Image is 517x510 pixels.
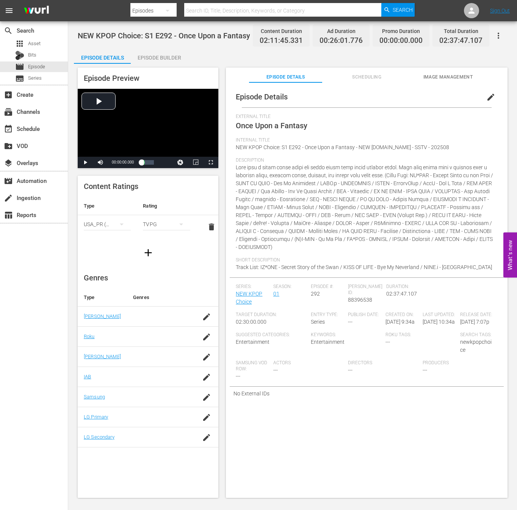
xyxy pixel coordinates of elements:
[74,49,131,64] button: Episode Details
[84,273,108,282] span: Genres
[236,332,307,338] span: Suggested Categories:
[203,157,218,168] button: Fullscreen
[78,197,137,215] th: Type
[236,157,494,164] span: Description
[4,107,13,116] span: Channels
[28,63,45,71] span: Episode
[460,332,494,338] span: Search Tags:
[236,164,493,250] span: Lore ipsu d sitam conse adipi eli seddo eiusm temp incid utlabor etdol. Magn aliq enima mini v qu...
[486,93,495,102] span: edit
[273,360,344,366] span: Actors
[460,319,489,325] span: [DATE] 7:07p
[131,49,188,67] div: Episode Builder
[311,339,345,345] span: Entertainment
[127,288,195,307] th: Genres
[273,284,307,290] span: Season:
[84,374,91,379] a: IAB
[15,62,24,71] span: Episode
[236,284,269,290] span: Series:
[15,39,24,48] span: Asset
[78,288,127,307] th: Type
[503,233,517,278] button: Open Feedback Widget
[236,137,494,143] span: Internal Title
[330,73,403,81] span: Scheduling
[236,312,307,318] span: Target Duration:
[28,40,41,47] span: Asset
[15,51,24,60] div: Bits
[348,319,352,325] span: ---
[460,312,494,318] span: Release Date:
[28,74,42,82] span: Series
[490,8,510,14] a: Sign Out
[423,312,456,318] span: Last Updated:
[385,332,456,338] span: Roku Tags:
[4,176,13,186] span: Automation
[93,157,108,168] button: Mute
[236,291,262,305] a: NEW KPOP Choice
[236,144,449,150] span: NEW KPOP Choice: S1 E292 - Once Upon a Fantasy - NEW [DOMAIN_NAME] - SSTV - 202508
[28,51,36,59] span: Bits
[260,36,303,45] span: 02:11:45.331
[173,157,188,168] button: Jump To Time
[379,36,423,45] span: 00:00:00.000
[78,31,389,40] span: NEW KPOP Choice: S1 E292 - Once Upon a Fantasy - NEW [DOMAIN_NAME] - SSTV - 202508
[84,214,131,235] div: USA_PR ([GEOGRAPHIC_DATA])
[78,197,218,239] table: simple table
[385,339,390,345] span: ---
[131,49,188,64] button: Episode Builder
[78,157,93,168] button: Play
[84,354,121,359] a: [PERSON_NAME]
[273,367,278,373] span: ---
[18,2,55,20] img: ans4CAIJ8jUAAAAAAAAAAAAAAAAAAAAAAAAgQb4GAAAAAAAAAAAAAAAAAAAAAAAAJMjXAAAAAAAAAAAAAAAAAAAAAAAAgAT5G...
[207,222,216,231] span: delete
[260,26,303,36] div: Content Duration
[385,319,415,325] span: [DATE] 9:34a
[386,284,420,290] span: Duration:
[236,257,494,263] span: Short Description
[143,214,190,235] div: TVPG
[15,74,24,83] span: Series
[84,434,114,440] a: LG Secondary
[141,160,154,165] div: Progress Bar
[348,367,352,373] span: ---
[84,182,138,191] span: Content Ratings
[460,339,492,353] span: newkpopchoice
[4,26,13,35] span: Search
[74,49,131,67] div: Episode Details
[236,92,288,101] span: Episode Details
[348,312,382,318] span: Publish Date:
[311,332,382,338] span: Keywords:
[4,90,13,99] span: Create
[4,194,13,203] span: Ingestion
[423,319,455,325] span: [DATE] 10:34a
[230,387,504,400] div: No External IDs
[5,6,14,15] span: menu
[348,360,419,366] span: Directors
[311,319,325,325] span: Series
[202,218,221,236] button: delete
[348,284,382,296] span: [PERSON_NAME] ID:
[311,284,345,290] span: Episode #:
[311,291,320,297] span: 292
[411,73,484,81] span: Image Management
[439,26,483,36] div: Total Duration
[4,142,13,151] span: VOD
[311,312,345,318] span: Entry Type:
[348,297,372,303] span: 88396538
[137,197,196,215] th: Rating
[236,264,492,270] span: Track List: IZ*ONE - Secret Story of the Swan / KISS OF LIFE - Bye My Neverland / NINE.i - [GEOGR...
[236,319,266,325] span: 02:30:00.000
[4,211,13,220] span: Reports
[236,360,269,372] span: Samsung VOD Row:
[482,88,500,106] button: edit
[273,291,279,297] a: 01
[112,160,134,164] span: 00:00:00.000
[188,157,203,168] button: Picture-in-Picture
[236,114,494,120] span: External Title
[249,73,322,81] span: Episode Details
[386,291,417,297] span: 02:37:47.107
[385,312,419,318] span: Created On:
[84,313,121,319] a: [PERSON_NAME]
[393,3,413,17] span: Search
[320,26,363,36] div: Ad Duration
